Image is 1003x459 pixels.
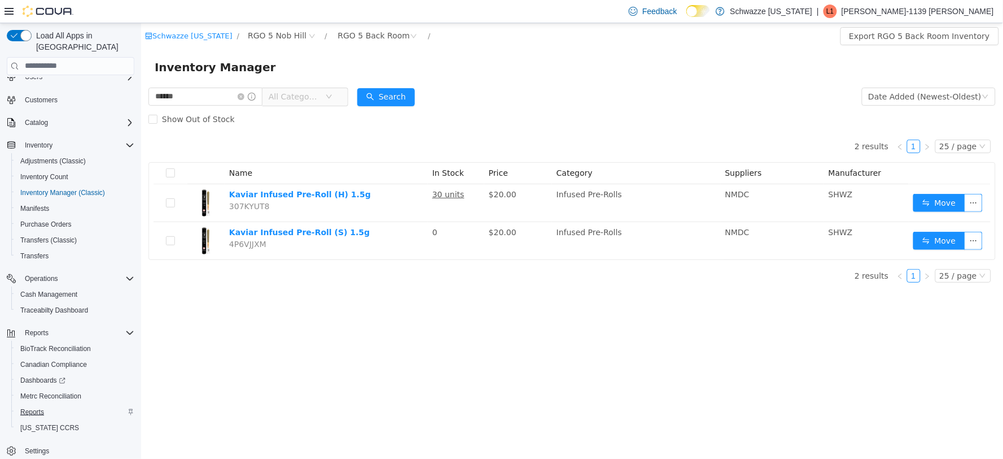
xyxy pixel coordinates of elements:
[2,92,139,108] button: Customers
[20,326,53,340] button: Reports
[25,447,49,456] span: Settings
[20,93,134,107] span: Customers
[16,186,134,200] span: Inventory Manager (Classic)
[20,306,88,315] span: Traceabilty Dashboard
[411,161,580,199] td: Infused Pre-Rolls
[23,6,73,17] img: Cova
[20,444,134,458] span: Settings
[584,167,608,176] span: NMDC
[16,374,134,387] span: Dashboards
[20,408,44,417] span: Reports
[11,153,139,169] button: Adjustments (Classic)
[817,5,819,18] p: |
[20,360,87,369] span: Canadian Compliance
[20,376,65,385] span: Dashboards
[16,233,134,247] span: Transfers (Classic)
[97,70,103,77] i: icon: close-circle
[415,145,452,154] span: Category
[107,6,165,19] span: RGO 5 Nob Hill
[348,167,375,176] span: $20.00
[128,68,179,79] span: All Categories
[838,120,845,128] i: icon: down
[20,93,62,107] a: Customers
[826,5,834,18] span: L1
[16,92,98,101] span: Show Out of Stock
[25,96,58,105] span: Customers
[730,5,813,18] p: Schwazze [US_STATE]
[713,116,747,130] li: 2 results
[2,443,139,459] button: Settings
[348,205,375,214] span: $20.00
[16,233,81,247] a: Transfers (Classic)
[16,154,134,168] span: Adjustments (Classic)
[11,248,139,264] button: Transfers
[713,246,747,259] li: 2 results
[16,374,70,387] a: Dashboards
[51,203,79,232] img: Kaviar Infused Pre-Roll (S) 1.5g hero shot
[756,250,763,257] i: icon: left
[842,5,994,18] p: [PERSON_NAME]-1139 [PERSON_NAME]
[16,421,84,435] a: [US_STATE] CCRS
[16,288,134,301] span: Cash Management
[32,30,134,53] span: Load All Apps in [GEOGRAPHIC_DATA]
[287,8,289,17] span: /
[11,216,139,232] button: Purchase Orders
[20,392,81,401] span: Metrc Reconciliation
[16,186,110,200] a: Inventory Manager (Classic)
[687,145,741,154] span: Manufacturer
[25,141,52,150] span: Inventory
[20,236,77,245] span: Transfers (Classic)
[584,205,608,214] span: NMDC
[767,246,779,259] a: 1
[2,69,139,85] button: Users
[11,232,139,248] button: Transfers (Classic)
[699,4,858,22] button: Export RGO 5 Back Room Inventory
[11,169,139,185] button: Inventory Count
[783,120,790,127] i: icon: right
[51,166,79,194] img: Kaviar Infused Pre-Roll (H) 1.5g hero shot
[799,246,836,259] div: 25 / page
[824,209,842,227] button: icon: ellipsis
[799,117,836,129] div: 25 / page
[20,70,134,84] span: Users
[11,287,139,302] button: Cash Management
[772,209,824,227] button: icon: swapMove
[20,444,54,458] a: Settings
[16,304,93,317] a: Traceabilty Dashboard
[291,167,323,176] u: 30 units
[20,344,91,353] span: BioTrack Reconciliation
[766,246,779,259] li: 1
[584,145,621,154] span: Suppliers
[779,246,793,259] li: Next Page
[752,246,766,259] li: Previous Page
[20,172,68,181] span: Inventory Count
[16,358,134,371] span: Canadian Compliance
[11,185,139,201] button: Inventory Manager (Classic)
[686,5,710,17] input: Dark Mode
[16,218,134,231] span: Purchase Orders
[185,70,191,78] i: icon: down
[20,326,134,340] span: Reports
[107,70,115,77] i: icon: info-circle
[16,170,73,184] a: Inventory Count
[16,342,134,356] span: BioTrack Reconciliation
[291,145,323,154] span: In Stock
[88,145,111,154] span: Name
[824,171,842,189] button: icon: ellipsis
[20,272,134,285] span: Operations
[20,272,63,285] button: Operations
[766,116,779,130] li: 1
[88,167,230,176] a: Kaviar Infused Pre-Roll (H) 1.5g
[20,116,52,129] button: Catalog
[16,405,134,419] span: Reports
[20,138,134,152] span: Inventory
[767,117,779,129] a: 1
[16,358,91,371] a: Canadian Compliance
[20,157,86,166] span: Adjustments (Classic)
[2,137,139,153] button: Inventory
[16,202,54,215] a: Manifests
[16,389,86,403] a: Metrc Reconciliation
[20,220,72,229] span: Purchase Orders
[2,115,139,131] button: Catalog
